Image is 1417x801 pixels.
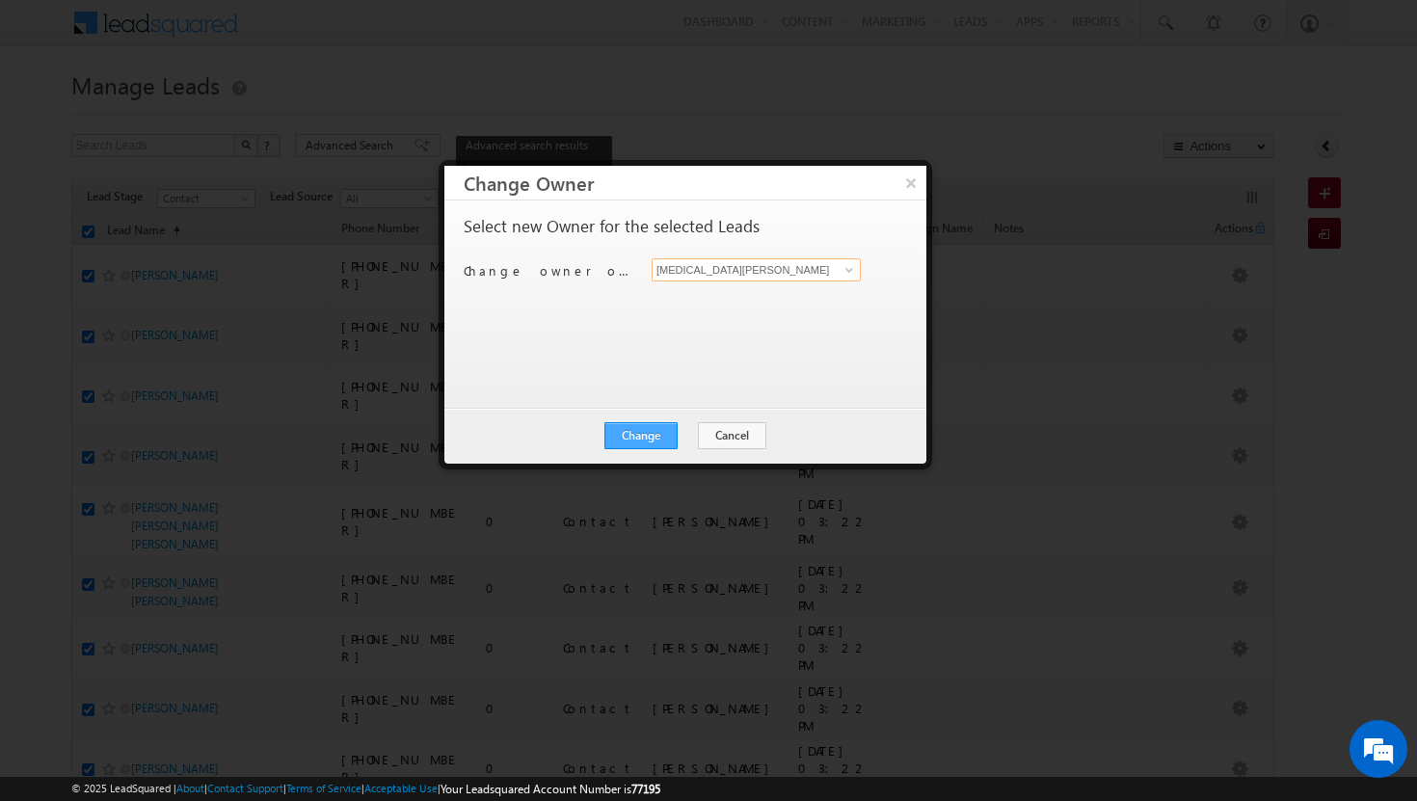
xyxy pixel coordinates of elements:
[286,782,361,794] a: Terms of Service
[464,218,760,235] p: Select new Owner for the selected Leads
[316,10,362,56] div: Minimize live chat window
[207,782,283,794] a: Contact Support
[464,262,637,280] p: Change owner of 50 leads to
[604,422,678,449] button: Change
[176,782,204,794] a: About
[262,594,350,620] em: Start Chat
[464,166,926,200] h3: Change Owner
[631,782,660,796] span: 77195
[441,782,660,796] span: Your Leadsquared Account Number is
[33,101,81,126] img: d_60004797649_company_0_60004797649
[100,101,324,126] div: Chat with us now
[364,782,438,794] a: Acceptable Use
[71,780,660,798] span: © 2025 LeadSquared | | | | |
[835,260,859,280] a: Show All Items
[652,258,861,281] input: Type to Search
[698,422,766,449] button: Cancel
[25,178,352,577] textarea: Type your message and hit 'Enter'
[896,166,926,200] button: ×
